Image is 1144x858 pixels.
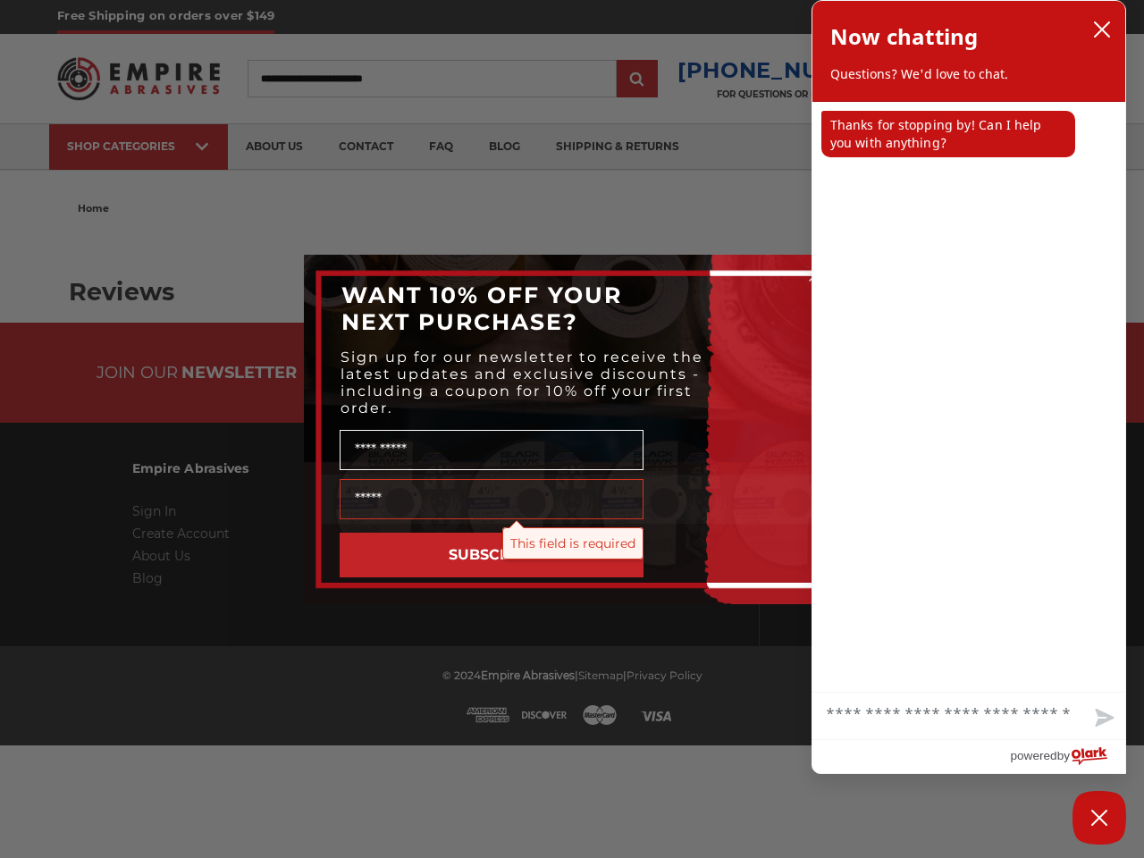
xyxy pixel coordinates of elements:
p: Questions? We'd love to chat. [830,65,1107,83]
button: SUBSCRIBE [340,533,643,577]
button: Close dialog [804,268,822,286]
input: Email [340,479,643,519]
p: Thanks for stopping by! Can I help you with anything? [821,111,1075,157]
span: Sign up for our newsletter to receive the latest updates and exclusive discounts - including a co... [341,349,703,416]
div: chat [812,102,1125,692]
span: powered [1010,744,1056,767]
button: Send message [1081,698,1125,739]
span: WANT 10% OFF YOUR NEXT PURCHASE? [341,282,622,335]
button: close chatbox [1088,16,1116,43]
a: Powered by Olark [1010,740,1125,773]
span: by [1057,744,1070,767]
button: Close Chatbox [1072,791,1126,845]
h2: Now chatting [830,19,978,55]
